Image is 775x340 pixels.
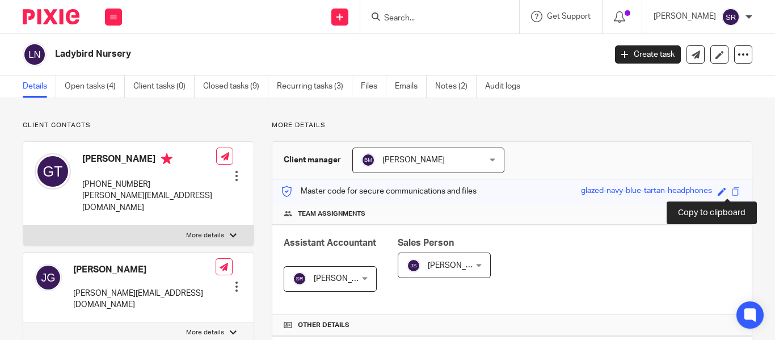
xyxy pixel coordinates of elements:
h4: [PERSON_NAME] [73,264,216,276]
span: Other details [298,321,349,330]
i: Primary [161,153,172,165]
img: svg%3E [35,153,71,190]
h2: Ladybird Nursery [55,48,490,60]
p: More details [272,121,752,130]
img: svg%3E [23,43,47,66]
a: Create task [615,45,681,64]
p: Client contacts [23,121,254,130]
a: Audit logs [485,75,529,98]
a: Emails [395,75,427,98]
span: [PERSON_NAME] [428,262,490,270]
span: [PERSON_NAME] [314,275,376,283]
img: svg%3E [293,272,306,286]
a: Client tasks (0) [133,75,195,98]
p: Master code for secure communications and files [281,186,477,197]
div: glazed-navy-blue-tartan-headphones [581,185,712,198]
p: [PERSON_NAME] [654,11,716,22]
p: [PERSON_NAME][EMAIL_ADDRESS][DOMAIN_NAME] [73,288,216,311]
p: More details [186,328,224,337]
span: Team assignments [298,209,365,219]
a: Details [23,75,56,98]
img: svg%3E [35,264,62,291]
span: Get Support [547,12,591,20]
img: Pixie [23,9,79,24]
span: [PERSON_NAME] [382,156,445,164]
a: Notes (2) [435,75,477,98]
img: svg%3E [407,259,420,272]
a: Closed tasks (9) [203,75,268,98]
span: Assistant Accountant [284,238,376,247]
p: [PERSON_NAME][EMAIL_ADDRESS][DOMAIN_NAME] [82,190,216,213]
span: Sales Person [398,238,454,247]
a: Files [361,75,386,98]
input: Search [383,14,485,24]
a: Open tasks (4) [65,75,125,98]
h4: [PERSON_NAME] [82,153,216,167]
a: Recurring tasks (3) [277,75,352,98]
h3: Client manager [284,154,341,166]
img: svg%3E [361,153,375,167]
p: [PHONE_NUMBER] [82,179,216,190]
p: More details [186,231,224,240]
img: svg%3E [722,8,740,26]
